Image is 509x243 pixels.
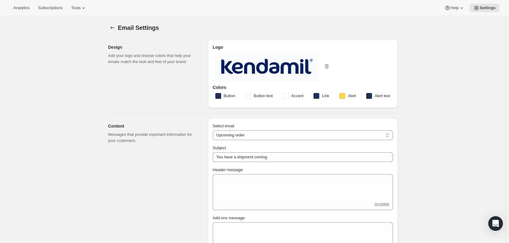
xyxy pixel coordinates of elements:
[336,91,360,101] button: Alert
[213,167,243,172] span: Header message
[224,93,235,99] span: Button
[213,146,226,150] span: Subject
[291,93,304,99] span: Accent
[488,216,503,231] div: Open Intercom Messenger
[310,91,333,101] button: Link
[212,91,239,101] button: Button
[450,5,459,10] span: Help
[10,4,33,12] button: Analytics
[441,4,468,12] button: Help
[71,5,80,10] span: Tools
[348,93,356,99] span: Alert
[13,5,30,10] span: Analytics
[279,91,307,101] button: Accent
[221,59,313,74] img: logo_kendamil.jpeg
[108,53,198,65] p: Add your logo and choose colors that help your emails match the look and feel of your brand
[108,44,198,50] h2: Design
[470,4,499,12] button: Settings
[362,91,394,101] button: Alert text
[67,4,90,12] button: Tools
[213,124,234,128] span: Select email
[213,44,393,50] h3: Logo
[213,84,393,90] h3: Colors
[479,5,496,10] span: Settings
[108,132,198,144] p: Messages that provide important information for your customers.
[254,93,272,99] span: Button text
[241,91,276,101] button: Button text
[38,5,62,10] span: Subscriptions
[34,4,66,12] button: Subscriptions
[118,24,159,31] span: Email Settings
[322,93,329,99] span: Link
[108,123,198,129] h2: Content
[375,93,390,99] span: Alert text
[108,23,117,32] button: Settings
[213,216,245,220] span: Add-ons message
